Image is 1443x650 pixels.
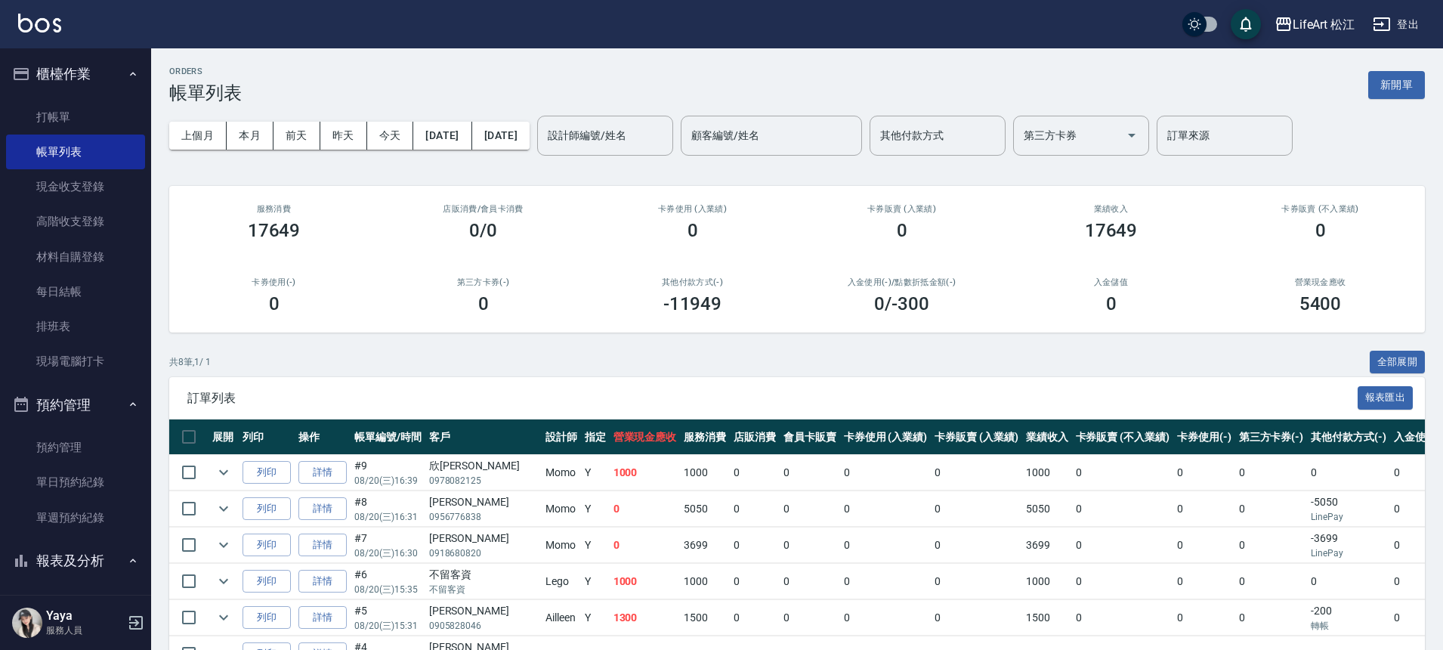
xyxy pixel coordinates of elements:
th: 卡券販賣 (不入業績) [1072,419,1173,455]
button: expand row [212,461,235,484]
p: 0956776838 [429,510,538,524]
p: 0905828046 [429,619,538,633]
th: 第三方卡券(-) [1235,419,1308,455]
td: 0 [730,455,780,491]
a: 帳單列表 [6,135,145,169]
td: 0 [840,491,932,527]
a: 現金收支登錄 [6,169,145,204]
button: 登出 [1367,11,1425,39]
td: 0 [1072,491,1173,527]
h2: 卡券販賣 (入業績) [815,204,988,214]
h3: 0 [897,220,907,241]
button: expand row [212,606,235,629]
th: 展開 [209,419,239,455]
td: 0 [1072,528,1173,563]
button: Open [1120,123,1144,147]
td: 0 [1235,564,1308,599]
td: 0 [840,564,932,599]
td: 0 [1072,600,1173,636]
h2: 營業現金應收 [1234,277,1407,287]
th: 店販消費 [730,419,780,455]
h2: 其他付款方式(-) [606,277,779,287]
a: 詳情 [298,461,347,484]
a: 詳情 [298,497,347,521]
h3: 服務消費 [187,204,360,214]
td: 1500 [680,600,730,636]
td: 0 [610,491,681,527]
span: 訂單列表 [187,391,1358,406]
th: 客戶 [425,419,542,455]
td: Lego [542,564,581,599]
td: Y [581,600,610,636]
button: save [1231,9,1261,39]
button: 今天 [367,122,414,150]
td: 1000 [610,455,681,491]
td: Y [581,564,610,599]
h3: 0 [269,293,280,314]
td: 0 [730,491,780,527]
td: 0 [840,455,932,491]
a: 排班表 [6,309,145,344]
td: 1000 [680,564,730,599]
td: 0 [931,564,1022,599]
td: 0 [1173,528,1235,563]
button: LifeArt 松江 [1268,9,1361,40]
td: 0 [840,600,932,636]
p: 0978082125 [429,474,538,487]
td: 0 [1235,600,1308,636]
td: Momo [542,455,581,491]
div: [PERSON_NAME] [429,531,538,546]
button: 前天 [273,122,320,150]
td: 3699 [680,528,730,563]
h3: 0 /-300 [874,293,929,314]
h2: 業績收入 [1024,204,1197,214]
h3: 17649 [248,220,301,241]
a: 詳情 [298,570,347,593]
button: 報表匯出 [1358,386,1414,410]
button: expand row [212,570,235,593]
button: 列印 [243,570,291,593]
td: 0 [931,491,1022,527]
td: #8 [351,491,425,527]
p: 08/20 (三) 16:39 [354,474,422,487]
h3: 0 [478,293,489,314]
p: 不留客資 [429,583,538,596]
td: Y [581,455,610,491]
td: 3699 [1022,528,1072,563]
p: 08/20 (三) 16:30 [354,546,422,560]
td: 0 [931,528,1022,563]
div: [PERSON_NAME] [429,494,538,510]
th: 卡券使用(-) [1173,419,1235,455]
td: 1000 [680,455,730,491]
button: expand row [212,497,235,520]
button: 昨天 [320,122,367,150]
td: 1300 [610,600,681,636]
td: -3699 [1307,528,1390,563]
h3: 0/0 [469,220,497,241]
p: 08/20 (三) 15:31 [354,619,422,633]
th: 會員卡販賣 [780,419,840,455]
p: 0918680820 [429,546,538,560]
p: LinePay [1311,510,1386,524]
h2: 卡券使用 (入業績) [606,204,779,214]
td: 0 [780,455,840,491]
h2: 第三方卡券(-) [397,277,570,287]
h3: 5400 [1299,293,1342,314]
td: Y [581,491,610,527]
h3: 0 [1315,220,1326,241]
a: 報表目錄 [6,586,145,621]
p: 服務人員 [46,624,123,637]
td: 5050 [680,491,730,527]
td: Y [581,528,610,563]
td: Ailleen [542,600,581,636]
p: LinePay [1311,546,1386,560]
td: 5050 [1022,491,1072,527]
div: LifeArt 松江 [1293,15,1355,34]
td: Momo [542,491,581,527]
td: 0 [730,600,780,636]
h3: 帳單列表 [169,82,242,104]
td: 0 [840,528,932,563]
td: 0 [1173,491,1235,527]
h2: 入金使用(-) /點數折抵金額(-) [815,277,988,287]
a: 材料自購登錄 [6,240,145,274]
